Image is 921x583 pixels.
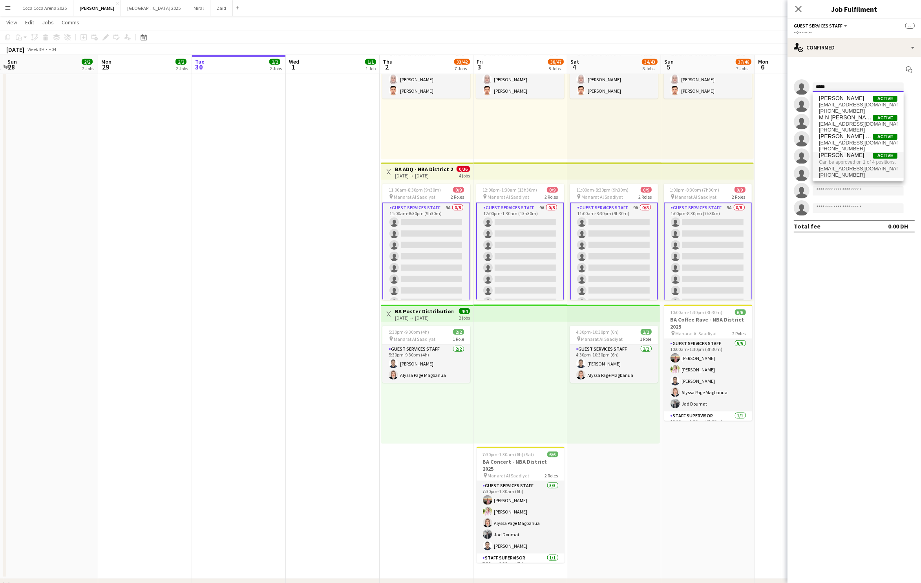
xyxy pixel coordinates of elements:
[42,19,54,26] span: Jobs
[570,58,579,65] span: Sat
[819,95,864,102] span: Minhaz Aziz
[365,66,376,71] div: 1 Job
[794,222,820,230] div: Total fee
[482,187,547,193] span: 12:00pm-1:30am (13h30m) (Sat)
[819,152,864,159] span: Sakib Sayed
[475,62,483,71] span: 3
[819,102,897,108] span: sakibalbajna@gmail.com
[382,203,470,311] app-card-role: Guest Services Staff9A0/811:00am-8:30pm (9h30m)
[733,331,746,336] span: 2 Roles
[483,451,534,457] span: 7:30pm-1:30am (6h) (Sat)
[819,133,873,140] span: Mohammed Jaeid Sakib
[570,345,658,383] app-card-role: Guest Services Staff2/24:30pm-10:30pm (6h)[PERSON_NAME]Alyssa Page Magbanua
[453,336,464,342] span: 1 Role
[6,46,24,53] div: [DATE]
[477,447,565,563] div: 7:30pm-1:30am (6h) (Sat)6/6BA Concert - NBA District 2025 Manarat Al Saadiyat2 RolesGuest Service...
[365,59,376,65] span: 1/1
[121,0,187,16] button: [GEOGRAPHIC_DATA] 2025
[62,19,79,26] span: Comms
[547,451,558,457] span: 6/6
[873,153,897,159] span: Active
[459,308,470,314] span: 4/4
[382,326,470,383] app-job-card: 5:30pm-9:30pm (4h)2/2 Manarat Al Saadiyat1 RoleGuest Services Staff2/25:30pm-9:30pm (4h)[PERSON_N...
[794,23,842,29] span: Guest Services Staff
[7,58,17,65] span: Sun
[195,58,205,65] span: Tue
[82,66,94,71] div: 2 Jobs
[873,115,897,121] span: Active
[488,194,529,200] span: Manarat Al Saadiyat
[453,329,464,335] span: 2/2
[58,17,82,27] a: Comms
[26,46,46,52] span: Week 39
[457,166,470,172] span: 0/36
[664,58,674,65] span: Sun
[664,411,752,438] app-card-role: Staff Supervisor1/110:00am-1:30pm (3h30m)
[819,108,897,114] span: +971508070366
[477,481,565,554] app-card-role: Guest Services Staff5/57:30pm-1:30am (6h)[PERSON_NAME][PERSON_NAME]Alyssa Page MagbanuaJad Doumat...
[459,314,470,321] div: 2 jobs
[758,58,768,65] span: Mon
[671,309,723,315] span: 10:00am-1:30pm (3h30m)
[476,184,564,300] app-job-card: 12:00pm-1:30am (13h30m) (Sat)0/9 Manarat Al Saadiyat2 RolesGuest Services Staff9A0/812:00pm-1:30a...
[664,316,752,330] h3: BA Coffee Rave - NBA District 2025
[459,172,470,179] div: 4 jobs
[383,58,393,65] span: Thu
[581,336,623,342] span: Manarat Al Saadiyat
[187,0,210,16] button: Miral
[3,17,20,27] a: View
[545,194,558,200] span: 2 Roles
[488,473,530,479] span: Manarat Al Saadiyat
[736,66,751,71] div: 7 Jobs
[819,146,897,152] span: +971502441828
[548,66,563,71] div: 8 Jobs
[476,203,564,311] app-card-role: Guest Services Staff9A0/812:00pm-1:30am (13h30m)
[395,308,453,315] h3: BA Poster Distribution - NBA District 2025
[757,62,768,71] span: 6
[176,66,188,71] div: 2 Jobs
[642,66,657,71] div: 8 Jobs
[819,140,897,146] span: mjusakib@gmail.com
[569,62,579,71] span: 4
[576,329,619,335] span: 4:30pm-10:30pm (6h)
[735,187,746,193] span: 0/9
[49,46,56,52] div: +04
[73,0,121,16] button: [PERSON_NAME]
[382,345,470,383] app-card-role: Guest Services Staff2/25:30pm-9:30pm (4h)[PERSON_NAME]Alyssa Page Magbanua
[570,60,658,99] app-card-role: Guest Services Staff2/211:00am-8:30pm (9h30m)[PERSON_NAME][PERSON_NAME]
[6,19,17,26] span: View
[664,203,752,311] app-card-role: Guest Services Staff9A0/81:00pm-8:30pm (7h30m)
[175,59,186,65] span: 2/2
[82,59,93,65] span: 2/2
[570,326,658,383] div: 4:30pm-10:30pm (6h)2/2 Manarat Al Saadiyat1 RoleGuest Services Staff2/24:30pm-10:30pm (6h)[PERSON...
[288,62,299,71] span: 1
[477,458,565,472] h3: BA Concert - NBA District 2025
[664,184,752,300] div: 1:00pm-8:30pm (7h30m)0/9 Manarat Al Saadiyat2 RolesGuest Services Staff9A0/81:00pm-8:30pm (7h30m)
[642,59,658,65] span: 34/43
[395,315,453,321] div: [DATE] → [DATE]
[389,329,429,335] span: 5:30pm-9:30pm (4h)
[675,194,717,200] span: Manarat Al Saadiyat
[905,23,915,29] span: --
[670,187,720,193] span: 1:00pm-8:30pm (7h30m)
[395,166,453,173] h3: BA ADQ - NBA District 2025
[570,203,658,311] app-card-role: Guest Services Staff9A0/811:00am-8:30pm (9h30m)
[22,17,37,27] a: Edit
[570,184,658,300] div: 11:00am-8:30pm (9h30m)0/9 Manarat Al Saadiyat2 RolesGuest Services Staff9A0/811:00am-8:30pm (9h30m)
[788,4,921,14] h3: Job Fulfilment
[6,62,17,71] span: 28
[576,187,629,193] span: 11:00am-8:30pm (9h30m)
[581,194,623,200] span: Manarat Al Saadiyat
[888,222,908,230] div: 0.00 DH
[641,187,652,193] span: 0/9
[794,29,915,35] div: --:-- - --:--
[395,173,453,179] div: [DATE] → [DATE]
[819,172,897,178] span: +971547492044
[476,60,564,99] app-card-role: Guest Services Staff2/212:00pm-1:30am (13h30m)[PERSON_NAME][PERSON_NAME]
[664,339,752,411] app-card-role: Guest Services Staff5/510:00am-1:30pm (3h30m)[PERSON_NAME][PERSON_NAME][PERSON_NAME]Alyssa Page M...
[640,336,652,342] span: 1 Role
[819,121,897,127] span: xtniintx@gmail.com
[732,194,746,200] span: 2 Roles
[545,473,558,479] span: 2 Roles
